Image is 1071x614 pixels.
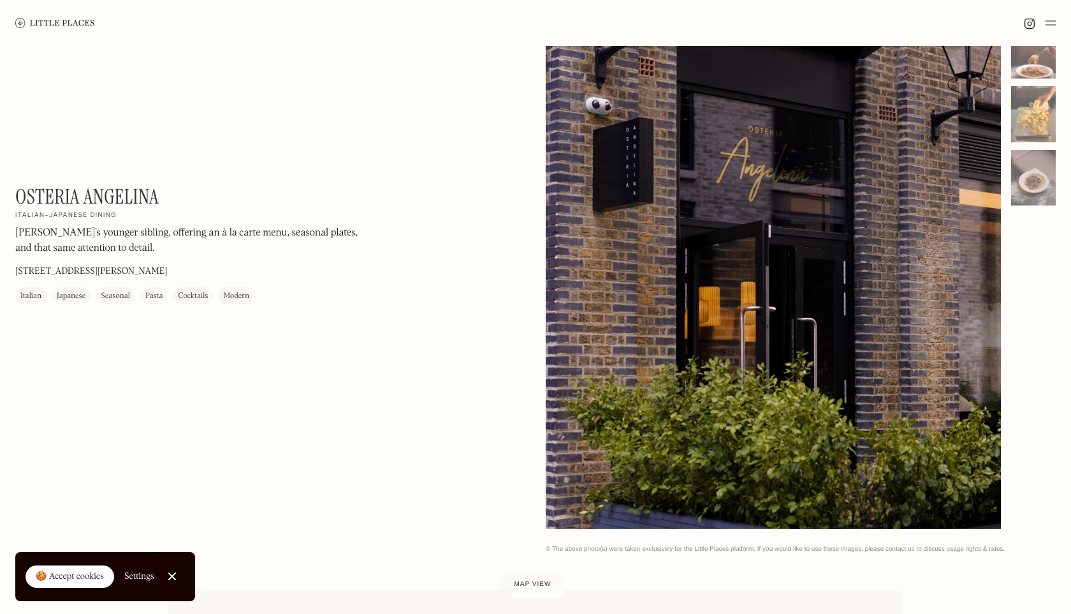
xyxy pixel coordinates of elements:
[124,562,154,591] a: Settings
[20,290,41,303] div: Italian
[499,571,567,599] a: Map view
[101,290,130,303] div: Seasonal
[25,565,114,588] a: 🍪 Accept cookies
[15,184,159,209] h1: Osteria Angelina
[15,211,117,220] h2: Italian-Japanese dining
[145,290,163,303] div: Pasta
[36,571,104,583] div: 🍪 Accept cookies
[178,290,208,303] div: Cocktails
[514,581,551,588] span: Map view
[159,564,185,589] a: Close Cookie Popup
[15,265,168,278] p: [STREET_ADDRESS][PERSON_NAME]
[546,545,1056,553] div: © The above photo(s) were taken exclusively for the Little Places platform. If you would like to ...
[57,290,85,303] div: Japanese
[15,225,360,256] p: [PERSON_NAME]’s younger sibling, offering an à la carte menu, seasonal plates, and that same atte...
[124,572,154,581] div: Settings
[223,290,249,303] div: Modern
